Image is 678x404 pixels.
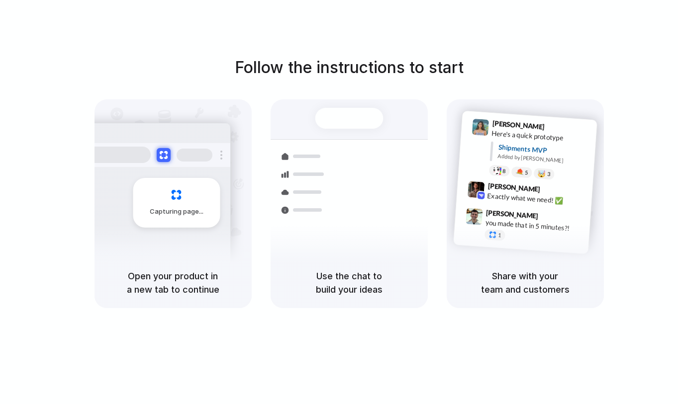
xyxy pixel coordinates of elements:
h1: Follow the instructions to start [235,56,464,80]
span: 9:47 AM [541,212,562,224]
span: [PERSON_NAME] [492,118,545,132]
div: Exactly what we need! ✅ [487,190,586,207]
h5: Open your product in a new tab to continue [106,269,240,296]
span: 1 [497,233,501,238]
div: Added by [PERSON_NAME] [497,152,589,166]
h5: Share with your team and customers [459,269,592,296]
div: 🤯 [537,170,546,177]
span: [PERSON_NAME] [485,207,538,221]
span: [PERSON_NAME] [487,180,540,195]
h5: Use the chat to build your ideas [283,269,416,296]
span: 9:41 AM [547,122,568,134]
span: 3 [547,171,550,177]
div: Here's a quick prototype [491,128,590,145]
span: Capturing page [150,207,205,217]
div: Shipments MVP [498,142,590,159]
span: 5 [524,170,528,175]
div: you made that in 5 minutes?! [485,217,584,234]
span: 8 [502,168,505,173]
span: 9:42 AM [543,185,563,197]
